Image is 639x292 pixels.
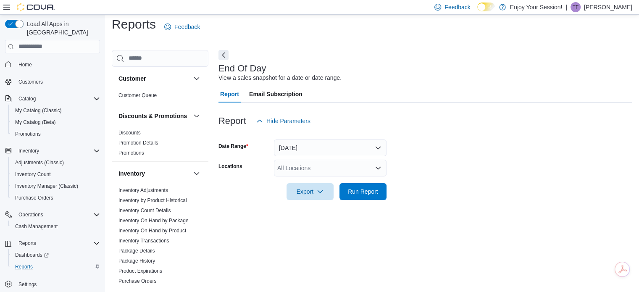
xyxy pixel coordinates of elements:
[118,130,141,136] a: Discounts
[18,240,36,247] span: Reports
[584,2,632,12] p: [PERSON_NAME]
[118,112,187,120] h3: Discounts & Promotions
[15,252,49,258] span: Dashboards
[118,208,171,213] a: Inventory Count Details
[253,113,314,129] button: Hide Parameters
[112,128,208,161] div: Discounts & Promotions
[8,249,103,261] a: Dashboards
[12,117,59,127] a: My Catalog (Beta)
[15,279,40,289] a: Settings
[8,180,103,192] button: Inventory Manager (Classic)
[249,86,302,103] span: Email Subscription
[218,163,242,170] label: Locations
[118,278,157,284] span: Purchase Orders
[24,20,100,37] span: Load All Apps in [GEOGRAPHIC_DATA]
[12,117,100,127] span: My Catalog (Beta)
[12,221,61,231] a: Cash Management
[8,157,103,168] button: Adjustments (Classic)
[444,3,470,11] span: Feedback
[118,197,187,203] a: Inventory by Product Historical
[12,169,54,179] a: Inventory Count
[15,146,100,156] span: Inventory
[348,187,378,196] span: Run Report
[118,169,145,178] h3: Inventory
[2,237,103,249] button: Reports
[15,210,100,220] span: Operations
[573,2,579,12] span: TF
[118,74,146,83] h3: Customer
[12,181,100,191] span: Inventory Manager (Classic)
[118,237,169,244] span: Inventory Transactions
[8,221,103,232] button: Cash Management
[118,248,155,254] a: Package Details
[118,227,186,234] span: Inventory On Hand by Product
[12,250,100,260] span: Dashboards
[192,111,202,121] button: Discounts & Promotions
[287,183,334,200] button: Export
[510,2,563,12] p: Enjoy Your Session!
[18,281,37,288] span: Settings
[17,3,55,11] img: Cova
[8,168,103,180] button: Inventory Count
[12,262,100,272] span: Reports
[12,262,36,272] a: Reports
[15,263,33,270] span: Reports
[292,183,329,200] span: Export
[8,105,103,116] button: My Catalog (Classic)
[118,187,168,193] a: Inventory Adjustments
[15,195,53,201] span: Purchase Orders
[118,92,157,98] a: Customer Queue
[112,90,208,104] div: Customer
[2,58,103,71] button: Home
[8,192,103,204] button: Purchase Orders
[8,116,103,128] button: My Catalog (Beta)
[15,171,51,178] span: Inventory Count
[118,129,141,136] span: Discounts
[12,105,100,116] span: My Catalog (Classic)
[118,150,144,156] a: Promotions
[218,74,342,82] div: View a sales snapshot for a date or date range.
[15,77,46,87] a: Customers
[12,129,44,139] a: Promotions
[118,187,168,194] span: Inventory Adjustments
[8,261,103,273] button: Reports
[12,129,100,139] span: Promotions
[118,278,157,284] a: Purchase Orders
[192,74,202,84] button: Customer
[15,107,62,114] span: My Catalog (Classic)
[15,238,39,248] button: Reports
[118,207,171,214] span: Inventory Count Details
[15,76,100,87] span: Customers
[339,183,387,200] button: Run Report
[565,2,567,12] p: |
[12,250,52,260] a: Dashboards
[218,143,248,150] label: Date Range
[15,94,39,104] button: Catalog
[118,140,158,146] a: Promotion Details
[15,159,64,166] span: Adjustments (Classic)
[15,131,41,137] span: Promotions
[2,76,103,88] button: Customers
[118,197,187,204] span: Inventory by Product Historical
[18,61,32,68] span: Home
[118,258,155,264] span: Package History
[477,3,495,11] input: Dark Mode
[174,23,200,31] span: Feedback
[15,60,35,70] a: Home
[118,92,157,99] span: Customer Queue
[2,278,103,290] button: Settings
[218,50,229,60] button: Next
[15,94,100,104] span: Catalog
[15,238,100,248] span: Reports
[12,105,65,116] a: My Catalog (Classic)
[15,210,47,220] button: Operations
[15,279,100,289] span: Settings
[15,183,78,189] span: Inventory Manager (Classic)
[118,112,190,120] button: Discounts & Promotions
[2,145,103,157] button: Inventory
[118,268,162,274] a: Product Expirations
